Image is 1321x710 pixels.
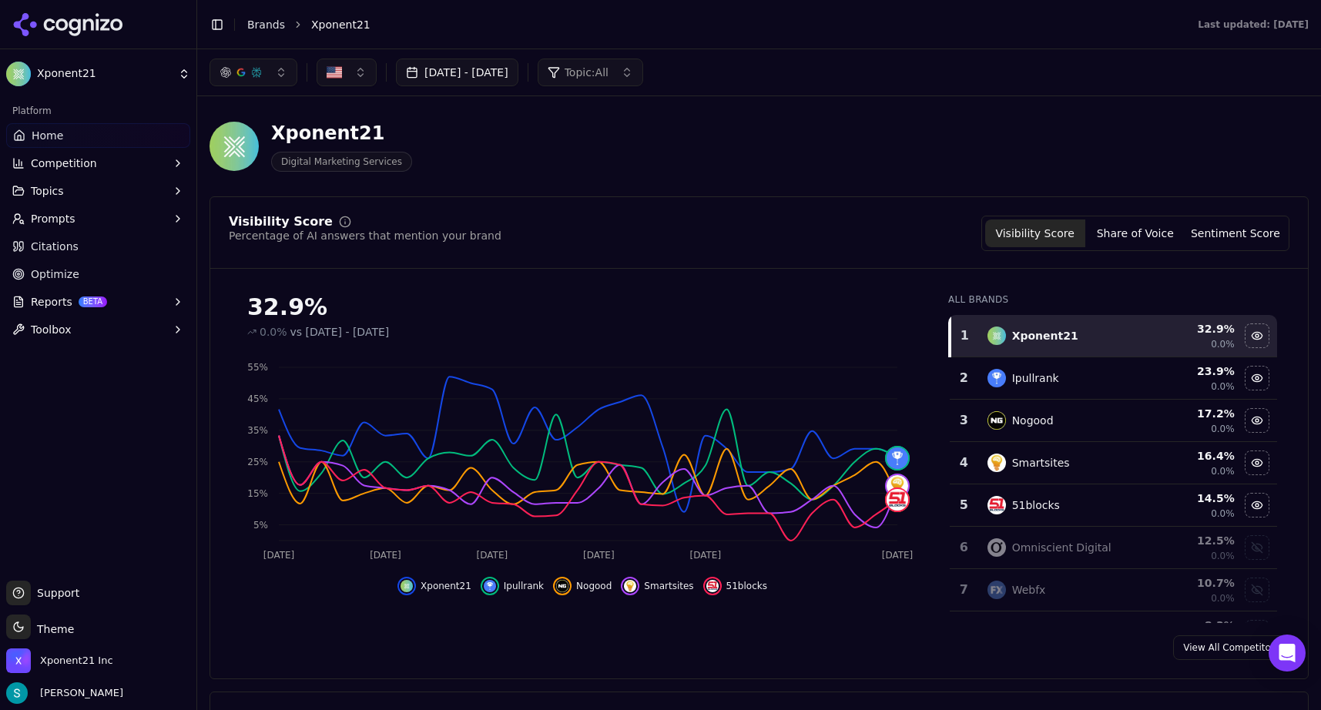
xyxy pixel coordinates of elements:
[37,67,172,81] span: Xponent21
[956,454,972,472] div: 4
[1185,219,1286,247] button: Sentiment Score
[271,121,412,146] div: Xponent21
[31,156,97,171] span: Competition
[576,580,612,592] span: Nogood
[956,538,972,557] div: 6
[6,317,190,342] button: Toolbox
[327,65,342,80] img: United States
[1012,540,1111,555] div: Omniscient Digital
[6,123,190,148] a: Home
[1150,406,1234,421] div: 17.2 %
[950,484,1277,527] tr: 551blocks51blocks14.5%0.0%Hide 51blocks data
[40,654,113,668] span: Xponent21 Inc
[950,611,1277,654] tr: 8.3%Show seer interactive data
[1245,408,1269,433] button: Hide nogood data
[247,18,285,31] a: Brands
[6,290,190,314] button: ReportsBETA
[31,623,74,635] span: Theme
[271,152,412,172] span: Digital Marketing Services
[1269,635,1306,671] div: Open Intercom Messenger
[6,151,190,176] button: Competition
[726,580,767,592] span: 51blocks
[887,489,908,511] img: 51blocks
[6,648,31,673] img: Xponent21 Inc
[247,394,268,404] tspan: 45%
[987,411,1006,430] img: nogood
[34,686,123,700] span: [PERSON_NAME]
[1012,413,1054,428] div: Nogood
[1211,592,1235,605] span: 0.0%
[1173,635,1289,660] a: View All Competitors
[556,580,568,592] img: nogood
[956,369,972,387] div: 2
[956,581,972,599] div: 7
[1150,618,1234,633] div: 8.3 %
[253,520,268,531] tspan: 5%
[6,99,190,123] div: Platform
[882,550,914,561] tspan: [DATE]
[370,550,401,561] tspan: [DATE]
[950,569,1277,611] tr: 7webfxWebfx10.7%0.0%Show webfx data
[401,580,413,592] img: xponent21
[1245,620,1269,645] button: Show seer interactive data
[583,550,615,561] tspan: [DATE]
[6,206,190,231] button: Prompts
[987,454,1006,472] img: smartsites
[263,550,295,561] tspan: [DATE]
[1245,578,1269,602] button: Show webfx data
[950,357,1277,400] tr: 2ipullrankIpullrank23.9%0.0%Hide ipullrank data
[887,475,908,497] img: smartsites
[703,577,767,595] button: Hide 51blocks data
[1245,535,1269,560] button: Show omniscient digital data
[950,527,1277,569] tr: 6omniscient digitalOmniscient Digital12.5%0.0%Show omniscient digital data
[985,219,1085,247] button: Visibility Score
[6,682,123,704] button: Open user button
[504,580,544,592] span: Ipullrank
[1150,363,1234,379] div: 23.9 %
[1150,448,1234,464] div: 16.4 %
[1211,507,1235,520] span: 0.0%
[987,496,1006,514] img: 51blocks
[247,17,1167,32] nav: breadcrumb
[247,293,917,321] div: 32.9%
[260,324,287,340] span: 0.0%
[247,488,268,499] tspan: 15%
[950,442,1277,484] tr: 4smartsitesSmartsites16.4%0.0%Hide smartsites data
[1211,380,1235,393] span: 0.0%
[6,62,31,86] img: Xponent21
[624,580,636,592] img: smartsites
[1211,338,1235,350] span: 0.0%
[621,577,693,595] button: Hide smartsites data
[31,266,79,282] span: Optimize
[290,324,390,340] span: vs [DATE] - [DATE]
[421,580,471,592] span: Xponent21
[6,262,190,286] a: Optimize
[1012,328,1078,343] div: Xponent21
[957,327,972,345] div: 1
[1150,533,1234,548] div: 12.5 %
[229,216,333,228] div: Visibility Score
[950,400,1277,442] tr: 3nogoodNogood17.2%0.0%Hide nogood data
[31,585,79,601] span: Support
[1245,450,1269,475] button: Hide smartsites data
[1012,497,1060,513] div: 51blocks
[31,239,79,254] span: Citations
[1150,575,1234,591] div: 10.7 %
[6,234,190,259] a: Citations
[397,577,471,595] button: Hide xponent21 data
[6,179,190,203] button: Topics
[247,457,268,467] tspan: 25%
[950,315,1277,357] tr: 1xponent21Xponent2132.9%0.0%Hide xponent21 data
[689,550,721,561] tspan: [DATE]
[210,122,259,171] img: Xponent21
[1211,550,1235,562] span: 0.0%
[1012,455,1070,471] div: Smartsites
[987,538,1006,557] img: omniscient digital
[247,425,268,436] tspan: 35%
[887,447,908,469] img: ipullrank
[31,183,64,199] span: Topics
[1198,18,1309,31] div: Last updated: [DATE]
[987,327,1006,345] img: xponent21
[481,577,544,595] button: Hide ipullrank data
[31,294,72,310] span: Reports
